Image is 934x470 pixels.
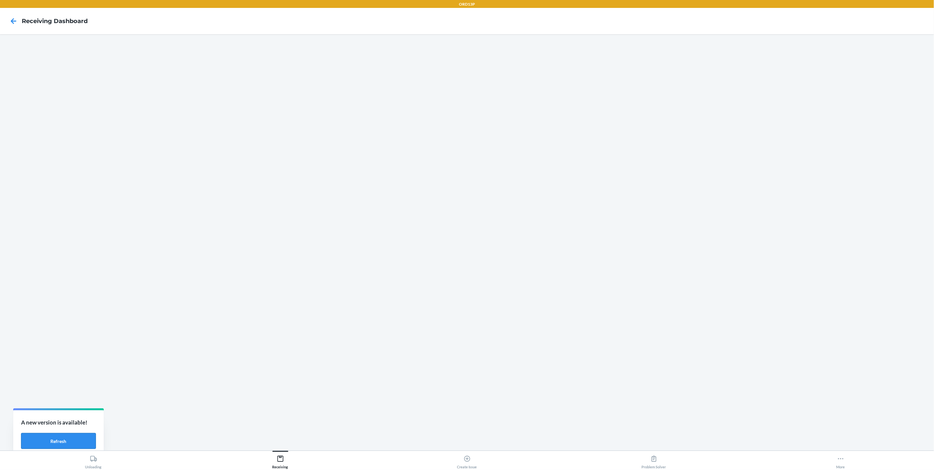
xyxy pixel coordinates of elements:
[374,451,560,469] button: Create Issue
[22,17,88,25] h4: Receiving dashboard
[836,453,845,469] div: More
[272,453,288,469] div: Receiving
[187,451,374,469] button: Receiving
[560,451,747,469] button: Problem Solver
[642,453,666,469] div: Problem Solver
[459,1,475,7] p: ORD13P
[747,451,934,469] button: More
[85,453,102,469] div: Unloading
[5,40,929,445] iframe: Receiving dashboard
[21,433,96,449] button: Refresh
[457,453,477,469] div: Create Issue
[21,418,96,427] p: A new version is available!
